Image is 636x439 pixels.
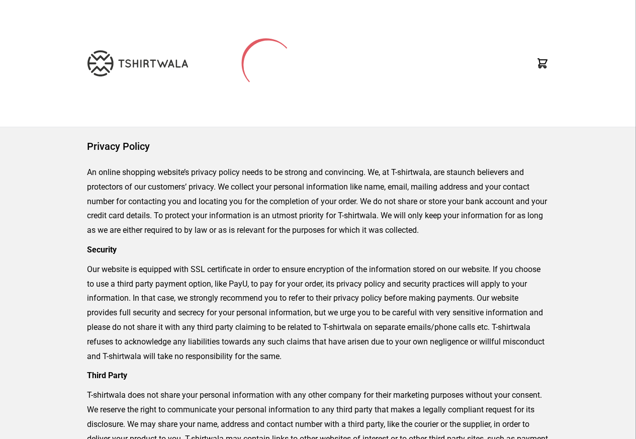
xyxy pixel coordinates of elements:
p: Our website is equipped with SSL certificate in order to ensure encryption of the information sto... [87,262,549,364]
strong: Third Party [87,371,127,380]
img: TW-LOGO-400-104.png [87,50,188,76]
strong: Security [87,245,117,254]
p: An online shopping website’s privacy policy needs to be strong and convincing. We, at T-shirtwala... [87,165,549,238]
h1: Privacy Policy [87,139,549,153]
